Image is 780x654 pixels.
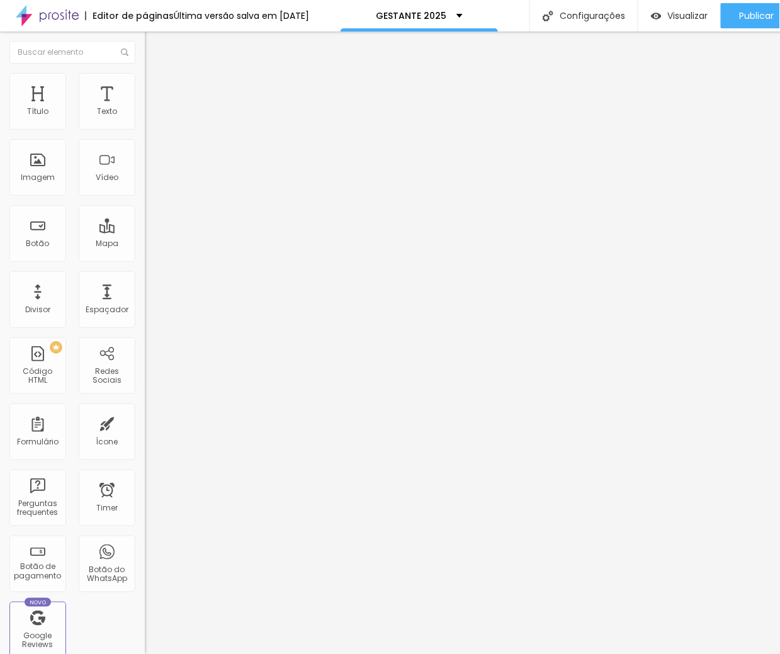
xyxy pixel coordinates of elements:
div: Mapa [96,239,118,248]
div: Redes Sociais [82,367,132,385]
p: GESTANTE 2025 [376,11,447,20]
div: Novo [25,598,52,607]
button: Visualizar [638,3,721,28]
div: Código HTML [13,367,62,385]
img: view-1.svg [651,11,662,21]
div: Espaçador [86,305,128,314]
div: Imagem [21,173,55,182]
div: Timer [96,504,118,512]
div: Título [27,107,48,116]
div: Formulário [17,437,59,446]
img: Icone [121,48,128,56]
div: Ícone [96,437,118,446]
img: Icone [543,11,553,21]
span: Visualizar [668,11,708,21]
div: Editor de páginas [85,11,174,20]
div: Texto [97,107,117,116]
div: Botão do WhatsApp [82,565,132,584]
div: Perguntas frequentes [13,499,62,517]
div: Divisor [25,305,50,314]
div: Última versão salva em [DATE] [174,11,309,20]
span: Publicar [740,11,774,21]
div: Botão [26,239,50,248]
div: Google Reviews [13,631,62,650]
input: Buscar elemento [9,41,135,64]
div: Vídeo [96,173,118,182]
div: Botão de pagamento [13,562,62,580]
